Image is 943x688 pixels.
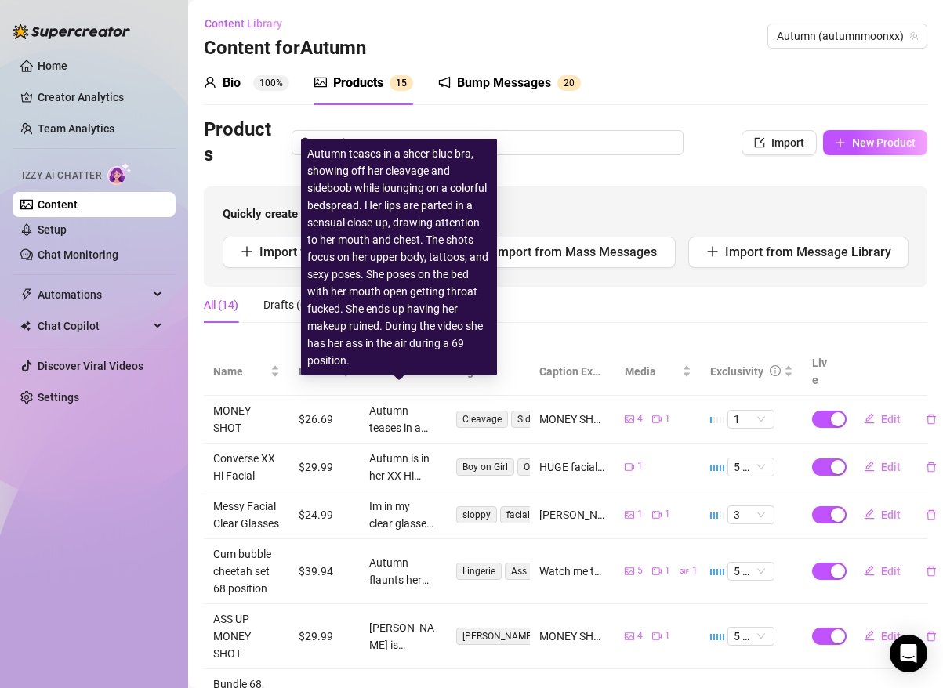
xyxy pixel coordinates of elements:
span: Name [213,363,267,380]
span: 5 🔥 [734,628,768,645]
span: sloppy [456,506,497,523]
span: New Product [852,136,916,149]
span: delete [926,414,937,425]
span: Import from Top Selling PPVs [259,244,426,259]
img: AI Chatter [107,162,132,185]
span: [PERSON_NAME] [456,628,540,645]
span: plus [706,245,719,258]
span: video-camera [652,415,662,424]
h3: Products [204,118,272,168]
span: Lingerie [456,563,502,580]
span: video-camera [652,567,662,576]
button: Edit [851,624,913,649]
a: Creator Analytics [38,85,163,110]
div: Bump Messages [457,74,551,92]
span: Edit [881,565,901,578]
td: MONEY SHOT [204,396,289,444]
h3: Content for Autumn [204,36,366,61]
button: Edit [851,502,913,527]
sup: 100% [253,75,289,91]
td: $24.99 [289,491,360,539]
a: Home [38,60,67,72]
button: Import from Top Selling PPVs [223,237,443,268]
span: delete [926,509,937,520]
th: Caption Example [530,348,615,396]
span: 5 [637,563,643,578]
img: logo-BBDzfeDw.svg [13,24,130,39]
span: Chat Copilot [38,313,149,339]
span: Boy on Girl [456,458,514,476]
div: All (14) [204,296,238,313]
span: video-camera [652,632,662,641]
span: 1 [637,507,643,522]
span: edit [864,413,875,424]
span: picture [625,415,634,424]
span: Edit [881,509,901,521]
span: Autumn (autumnmoonxx) [777,24,918,48]
span: Import from Message Library [725,244,891,259]
td: Cum bubble cheetah set 68 position [204,539,289,604]
a: Chat Monitoring [38,248,118,261]
div: Autumn teases in a sheer blue bra, showing off her cleavage and sideboob while lounging on a colo... [369,402,436,436]
span: delete [926,631,937,642]
span: 1 [734,411,768,428]
span: 2 [564,78,569,89]
span: notification [438,76,451,89]
span: thunderbolt [20,288,33,301]
div: [PERSON_NAME]… I just found this absolute classic deep in my vault—like how did I forget about th... [539,506,606,523]
a: Discover Viral Videos [38,360,143,372]
span: 1 [665,628,670,643]
span: plus [835,137,846,148]
span: Content Library [205,17,282,30]
td: ASS UP MONEY SHOT [204,604,289,669]
button: Edit [851,454,913,480]
span: plus [241,245,253,258]
span: 1 [665,563,670,578]
div: Drafts (0) [263,296,310,313]
th: Media [615,348,701,396]
span: edit [864,461,875,472]
span: Izzy AI Chatter [22,168,101,183]
span: picture [625,510,634,520]
input: Search messages [315,134,674,151]
span: Import [771,136,804,149]
div: [PERSON_NAME] is wearing a sheer blue bra that teases her busty tits, with visible cleavage and s... [369,619,436,654]
span: Price [299,363,338,380]
span: delete [926,566,937,577]
span: gif [680,567,689,576]
span: picture [314,76,327,89]
div: Open Intercom Messenger [890,635,927,672]
div: Im in my clear glasses, deepthroating him with my face and his cock close to the camera. My mouth... [369,498,436,532]
div: Autumn flaunts her curves in a leopard-print lingerie set, showcasing her juicy ass and teasing h... [369,554,436,588]
span: 0 [569,78,575,89]
span: delete [926,462,937,473]
span: info-circle [770,365,781,376]
span: 1 [665,507,670,522]
span: video-camera [652,510,662,520]
span: 5 🔥 [734,458,768,476]
span: Edit [881,461,901,473]
span: user [204,76,216,89]
span: Sideboob [511,411,564,428]
button: New Product [823,130,927,155]
img: Chat Copilot [20,320,31,331]
span: facial [500,506,536,523]
span: 3 [734,506,768,523]
span: edit [864,509,875,520]
div: Autumn teases in a sheer blue bra, showing off her cleavage and sideboob while lounging on a colo... [307,145,491,369]
span: Edit [881,630,901,643]
span: Edit [881,413,901,425]
button: Import [742,130,817,155]
span: 4 [637,628,643,643]
button: Import from Message Library [688,237,909,268]
div: Products [333,74,383,92]
button: Content Library [204,11,295,36]
span: Ass [505,563,533,580]
td: Messy Facial Clear Glasses [204,491,289,539]
a: Team Analytics [38,122,114,135]
div: HUGE facial 💦 wearing my XX Hi Converse. The eye contact is gold, it will almost make u cum from ... [539,458,606,476]
span: 1 [692,563,698,578]
a: Settings [38,391,79,404]
button: Edit [851,407,913,432]
button: Edit [851,559,913,584]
